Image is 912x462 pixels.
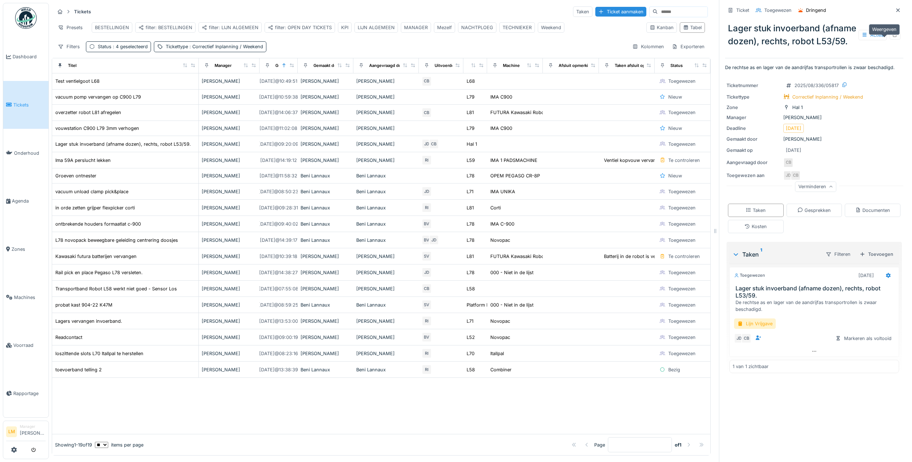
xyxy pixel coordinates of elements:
[792,104,803,111] div: Hal 1
[258,221,298,227] div: [DATE] @ 09:40:02
[259,366,298,373] div: [DATE] @ 13:38:39
[683,24,702,31] div: Tabel
[490,269,533,276] div: 000 - Niet in de lijst
[301,253,350,260] div: [PERSON_NAME]
[3,321,49,370] a: Voorraad
[490,350,504,357] div: Itallpal
[764,7,792,14] div: Toegewezen
[55,94,141,100] div: vacuum pomp vervangen op C900 L79
[467,94,475,100] div: L79
[668,109,696,116] div: Toegewezen
[741,333,751,343] div: CB
[422,364,432,375] div: RI
[55,441,92,448] div: Showing 1 - 19 of 19
[792,94,863,100] div: Correctief Inplanning / Weekend
[356,221,416,227] div: Beni Lannaux
[668,269,696,276] div: Toegewezen
[6,424,46,441] a: LM Manager[PERSON_NAME]
[790,171,801,181] div: CB
[202,269,257,276] div: [PERSON_NAME]
[760,250,762,259] sup: 1
[55,172,96,179] div: Groeven ontnester
[301,157,350,164] div: [PERSON_NAME]
[503,24,532,31] div: TECHNIEKER
[734,272,765,278] div: Toegewezen
[188,44,263,49] span: : Correctief Inplanning / Weekend
[275,63,298,69] div: Gemaakt op
[356,366,416,373] div: Beni Lannaux
[490,237,510,244] div: Novopac
[3,177,49,225] a: Agenda
[734,333,744,343] div: JD
[3,273,49,321] a: Machines
[202,78,257,85] div: [PERSON_NAME]
[301,221,350,227] div: Beni Lannaux
[259,285,298,292] div: [DATE] @ 07:55:08
[467,334,475,341] div: L52
[268,24,332,31] div: filter: OPEN DAY TICKETS
[786,125,801,132] div: [DATE]
[258,188,298,195] div: [DATE] @ 08:50:23
[668,204,696,211] div: Toegewezen
[301,204,350,211] div: Beni Lannaux
[467,157,475,164] div: L59
[736,7,749,14] div: Ticket
[358,24,395,31] div: LIJN ALGEMEEN
[202,125,257,132] div: [PERSON_NAME]
[422,235,432,245] div: BV
[490,125,512,132] div: IMA C900
[166,43,263,50] div: Tickettype
[422,76,432,86] div: CB
[467,204,474,211] div: L81
[301,94,350,100] div: [PERSON_NAME]
[437,24,452,31] div: Mezelf
[668,334,696,341] div: Toegewezen
[467,109,474,116] div: L81
[422,267,432,277] div: JD
[467,253,474,260] div: L81
[202,109,257,116] div: [PERSON_NAME]
[356,269,416,276] div: [PERSON_NAME]
[833,334,894,343] div: Markeren als voltooid
[490,221,514,227] div: IMA C-900
[746,207,766,214] div: Taken
[668,237,696,244] div: Toegewezen
[668,157,700,164] div: Te controleren
[260,125,297,132] div: [DATE] @ 11:02:08
[467,141,477,148] div: Hal 1
[604,157,718,164] div: Ventiel kopvouw vervangen. Het luchtmes was ver...
[301,334,350,341] div: [PERSON_NAME]
[675,441,682,448] strong: of 1
[727,172,780,179] div: Toegewezen aan
[356,125,416,132] div: [PERSON_NAME]
[594,441,605,448] div: Page
[467,188,473,195] div: L71
[258,141,298,148] div: [DATE] @ 09:20:09
[259,334,298,341] div: [DATE] @ 09:00:19
[356,188,416,195] div: Beni Lannaux
[795,182,837,192] div: Verminderen
[467,350,475,357] div: L70
[733,363,769,370] div: 1 van 1 zichtbaar
[259,318,298,325] div: [DATE] @ 13:53:00
[202,350,257,357] div: [PERSON_NAME]
[727,159,780,166] div: Aangevraagd door
[725,19,903,51] div: Lager stuk invoerband (afname dozen), rechts, robot L53/59.
[301,109,350,116] div: [PERSON_NAME]
[727,82,780,89] div: Ticketnummer
[668,172,682,179] div: Nieuw
[735,285,896,299] h3: Lager stuk invoerband (afname dozen), rechts, robot L53/59.
[301,302,350,308] div: Beni Lannaux
[668,125,682,132] div: Nieuw
[55,188,128,195] div: vacuum unload clamp pick&place
[744,223,767,230] div: Kosten
[490,318,510,325] div: Novopac
[13,101,46,108] span: Tickets
[202,318,257,325] div: [PERSON_NAME]
[259,109,298,116] div: [DATE] @ 14:06:37
[467,318,473,325] div: L71
[202,172,257,179] div: [PERSON_NAME]
[55,334,82,341] div: Readcontact
[260,172,297,179] div: [DATE] @ 11:58:32
[55,41,83,52] div: Filters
